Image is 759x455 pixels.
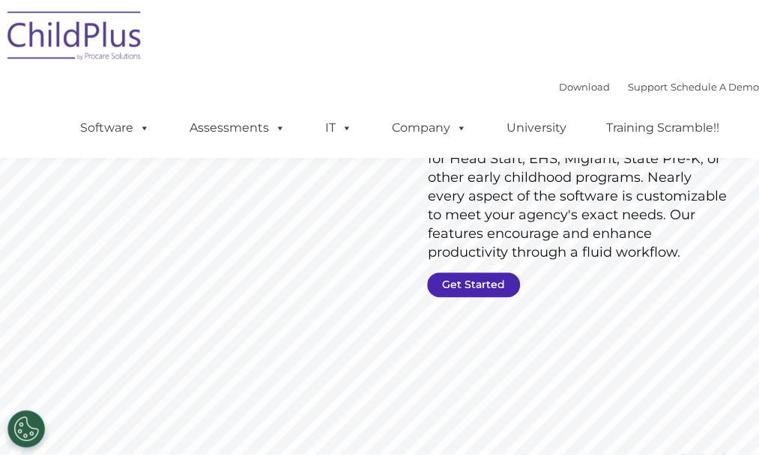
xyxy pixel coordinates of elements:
[628,81,668,93] a: Support
[7,410,45,448] button: Cookies Settings
[492,113,581,143] a: University
[310,113,367,143] a: IT
[591,113,734,143] a: Training Scramble!!
[671,81,759,93] a: Schedule A Demo
[427,272,520,297] a: Get Started
[559,81,610,93] a: Download
[175,113,300,143] a: Assessments
[377,113,482,143] a: Company
[428,131,731,262] rs-layer: ChildPlus is an all-in-one software solution for Head Start, EHS, Migrant, State Pre-K, or other ...
[65,113,165,143] a: Software
[559,81,759,93] font: |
